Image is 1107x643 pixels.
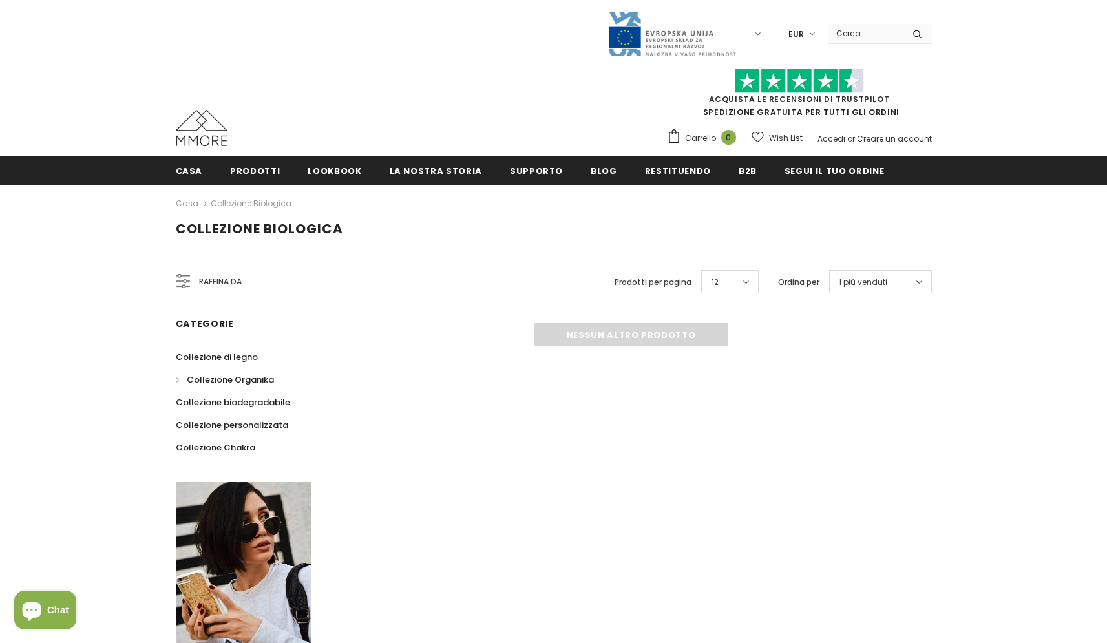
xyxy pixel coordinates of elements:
a: La nostra storia [390,156,482,185]
span: Segui il tuo ordine [785,165,884,177]
label: Prodotti per pagina [615,276,691,289]
span: EUR [788,28,804,41]
a: Lookbook [308,156,361,185]
img: Fidati di Pilot Stars [735,69,864,94]
a: Blog [591,156,617,185]
a: Javni Razpis [607,28,737,39]
span: Casa [176,165,203,177]
span: Carrello [685,132,716,145]
span: Raffina da [199,275,242,289]
a: Collezione biodegradabile [176,391,290,414]
span: Collezione biodegradabile [176,396,290,408]
span: Lookbook [308,165,361,177]
span: Collezione personalizzata [176,419,288,431]
a: Creare un account [857,133,932,144]
span: or [847,133,855,144]
inbox-online-store-chat: Shopify online store chat [10,591,80,633]
span: Prodotti [230,165,280,177]
span: Categorie [176,317,234,330]
span: Collezione di legno [176,351,258,363]
a: Prodotti [230,156,280,185]
a: Collezione Organika [176,368,274,391]
span: B2B [739,165,757,177]
a: Carrello 0 [667,129,743,148]
a: Casa [176,196,198,211]
a: Collezione personalizzata [176,414,288,436]
a: Accedi [817,133,845,144]
span: I più venduti [839,276,887,289]
a: Collezione biologica [211,198,291,209]
a: Restituendo [645,156,711,185]
a: Casa [176,156,203,185]
span: Collezione Chakra [176,441,255,454]
span: Blog [591,165,617,177]
span: Restituendo [645,165,711,177]
a: Collezione Chakra [176,436,255,459]
img: Javni Razpis [607,10,737,58]
span: 12 [712,276,719,289]
a: B2B [739,156,757,185]
label: Ordina per [778,276,819,289]
span: La nostra storia [390,165,482,177]
input: Search Site [828,24,903,43]
a: Segui il tuo ordine [785,156,884,185]
a: supporto [510,156,563,185]
a: Acquista le recensioni di TrustPilot [709,94,890,105]
span: SPEDIZIONE GRATUITA PER TUTTI GLI ORDINI [667,74,932,118]
img: Casi MMORE [176,110,227,146]
a: Wish List [752,127,803,149]
span: Collezione Organika [187,374,274,386]
span: 0 [721,130,736,145]
a: Collezione di legno [176,346,258,368]
span: Wish List [769,132,803,145]
span: Collezione biologica [176,220,343,238]
span: supporto [510,165,563,177]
